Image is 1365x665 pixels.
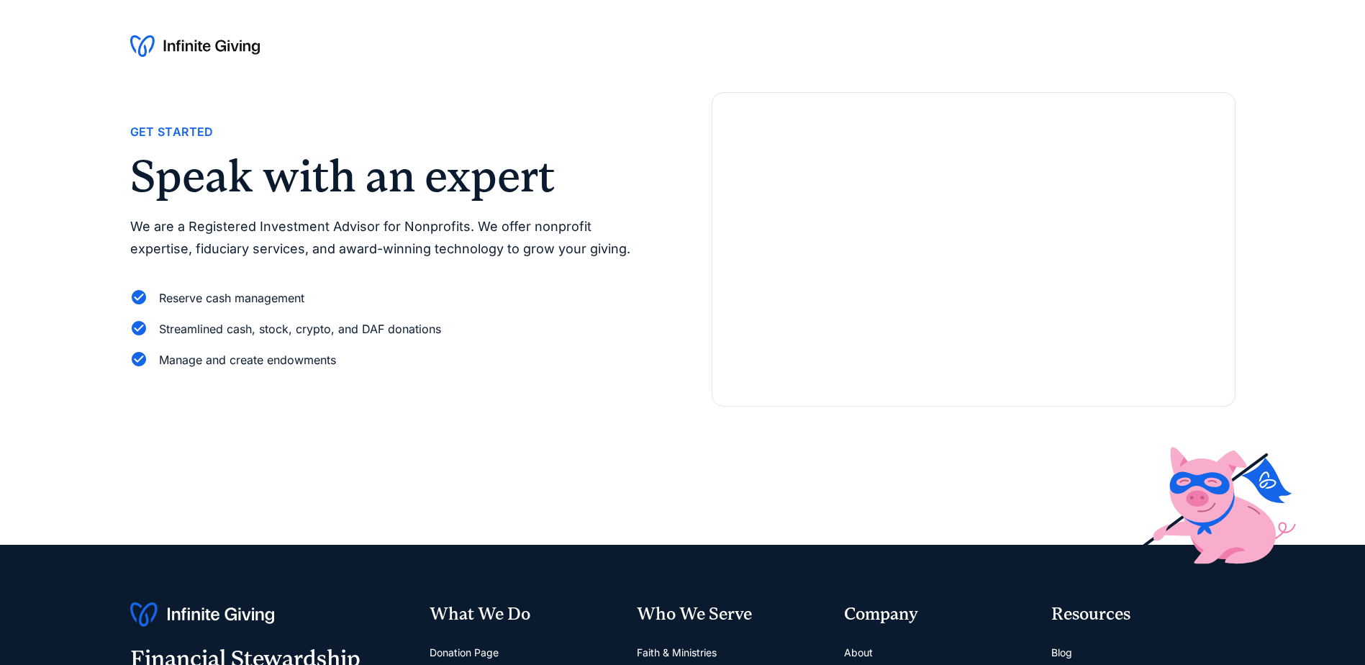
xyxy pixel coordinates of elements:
[735,139,1212,383] iframe: Form 0
[159,320,441,339] div: Streamlined cash, stock, crypto, and DAF donations
[159,350,336,370] div: Manage and create endowments
[130,216,654,260] p: We are a Registered Investment Advisor for Nonprofits. We offer nonprofit expertise, fiduciary se...
[844,602,1028,627] div: Company
[637,602,821,627] div: Who We Serve
[130,122,214,142] div: Get Started
[159,289,304,308] div: Reserve cash management
[130,154,654,199] h2: Speak with an expert
[1051,602,1235,627] div: Resources
[430,602,614,627] div: What We Do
